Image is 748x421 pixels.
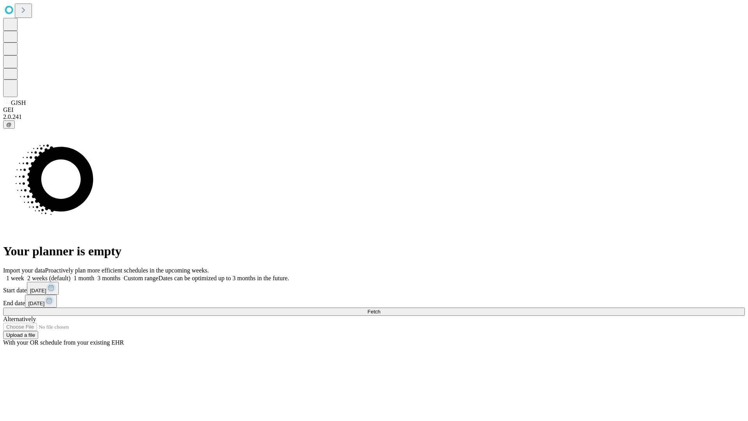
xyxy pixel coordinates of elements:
button: Upload a file [3,331,38,339]
button: [DATE] [27,282,59,295]
span: Import your data [3,267,45,274]
button: [DATE] [25,295,57,308]
span: Alternatively [3,316,36,322]
div: Start date [3,282,745,295]
button: Fetch [3,308,745,316]
span: Proactively plan more efficient schedules in the upcoming weeks. [45,267,209,274]
span: 1 week [6,275,24,281]
span: GJSH [11,99,26,106]
div: End date [3,295,745,308]
span: [DATE] [30,288,46,294]
span: 3 months [97,275,120,281]
span: Custom range [123,275,158,281]
span: 1 month [74,275,94,281]
span: Fetch [367,309,380,315]
div: 2.0.241 [3,113,745,120]
span: With your OR schedule from your existing EHR [3,339,124,346]
h1: Your planner is empty [3,244,745,258]
span: [DATE] [28,301,44,306]
div: GEI [3,106,745,113]
span: 2 weeks (default) [27,275,71,281]
span: Dates can be optimized up to 3 months in the future. [159,275,289,281]
span: @ [6,122,12,127]
button: @ [3,120,15,129]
